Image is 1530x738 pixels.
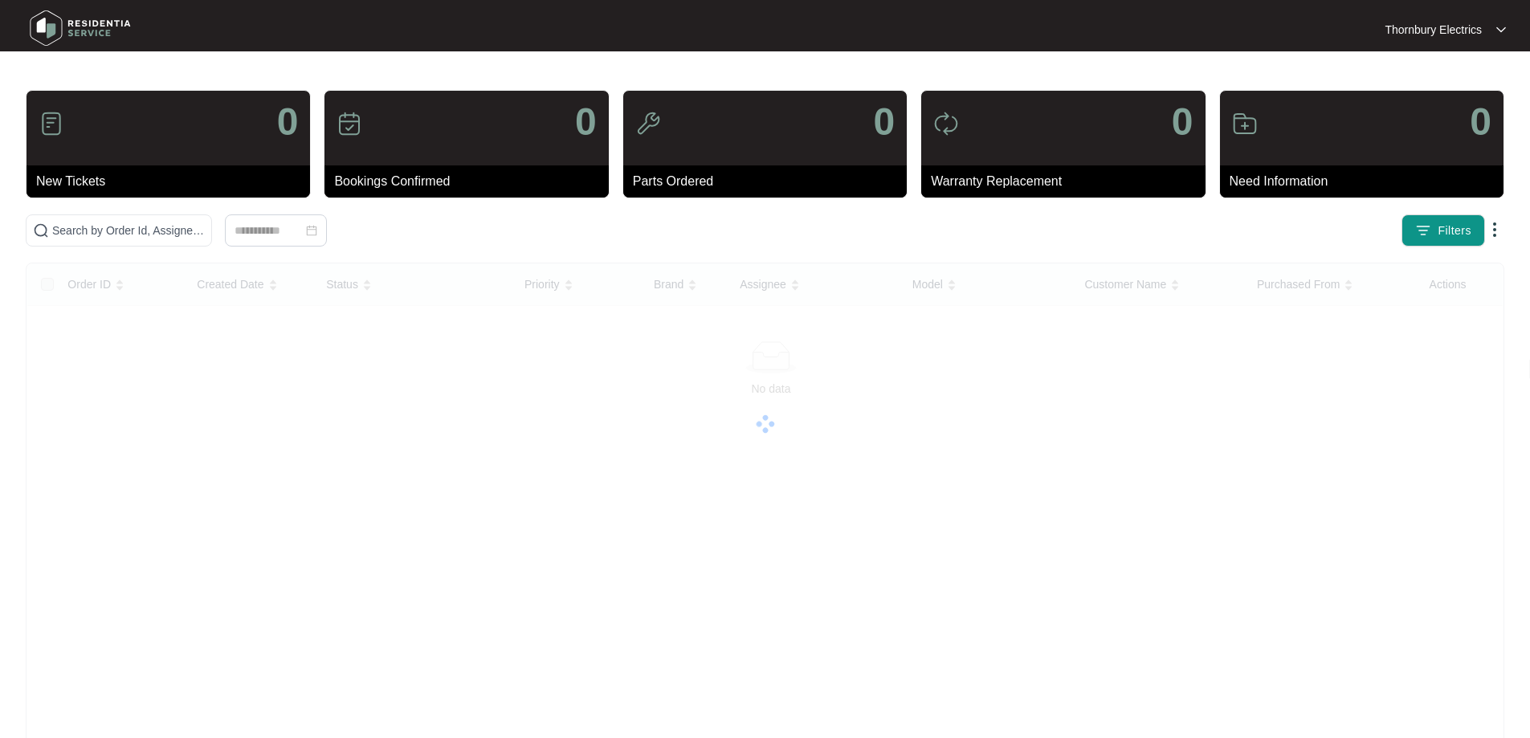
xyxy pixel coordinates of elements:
p: Thornbury Electrics [1385,22,1482,38]
img: icon [635,111,661,137]
img: icon [1232,111,1258,137]
p: 0 [277,103,299,141]
p: 0 [575,103,597,141]
p: Parts Ordered [633,172,907,191]
img: icon [39,111,64,137]
p: 0 [873,103,895,141]
p: New Tickets [36,172,310,191]
img: residentia service logo [24,4,137,52]
img: icon [933,111,959,137]
img: search-icon [33,222,49,239]
p: Bookings Confirmed [334,172,608,191]
p: Warranty Replacement [931,172,1205,191]
button: filter iconFilters [1401,214,1485,247]
img: dropdown arrow [1485,220,1504,239]
input: Search by Order Id, Assignee Name, Customer Name, Brand and Model [52,222,205,239]
p: 0 [1172,103,1193,141]
p: Need Information [1230,172,1503,191]
img: filter icon [1415,222,1431,239]
img: icon [337,111,362,137]
p: 0 [1470,103,1491,141]
span: Filters [1438,222,1471,239]
img: dropdown arrow [1496,26,1506,34]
